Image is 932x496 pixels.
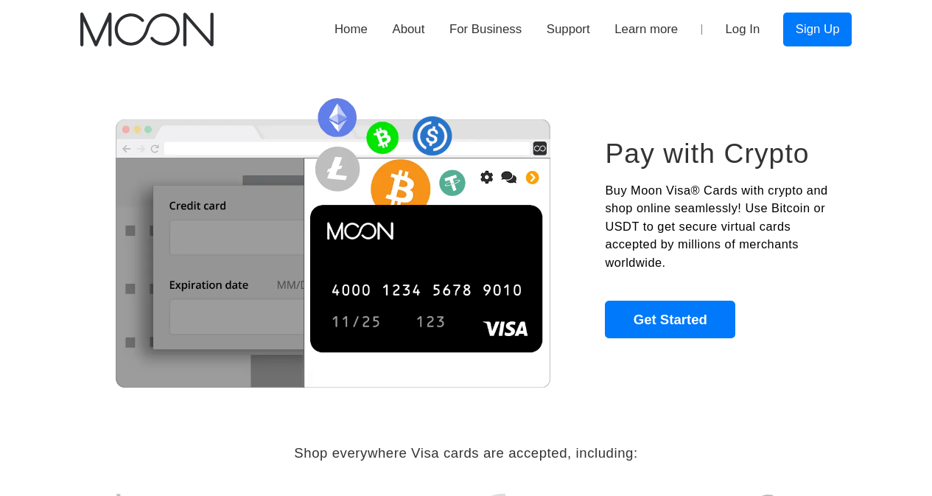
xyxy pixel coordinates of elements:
h1: Pay with Crypto [605,137,809,170]
div: About [380,20,438,38]
p: Buy Moon Visa® Cards with crypto and shop online seamlessly! Use Bitcoin or USDT to get secure vi... [605,181,835,272]
div: For Business [437,20,534,38]
a: home [80,13,214,46]
div: Learn more [602,20,690,38]
div: Support [534,20,603,38]
a: Home [322,20,379,38]
div: About [392,20,424,38]
div: For Business [449,20,522,38]
img: Moon Logo [80,13,214,46]
div: Learn more [614,20,678,38]
div: Support [547,20,590,38]
a: Sign Up [783,13,852,46]
h2: Shop everywhere Visa cards are accepted, including: [294,445,637,461]
img: Moon Cards let you spend your crypto anywhere Visa is accepted. [80,88,585,387]
a: Log In [713,13,772,46]
a: Get Started [605,301,735,338]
